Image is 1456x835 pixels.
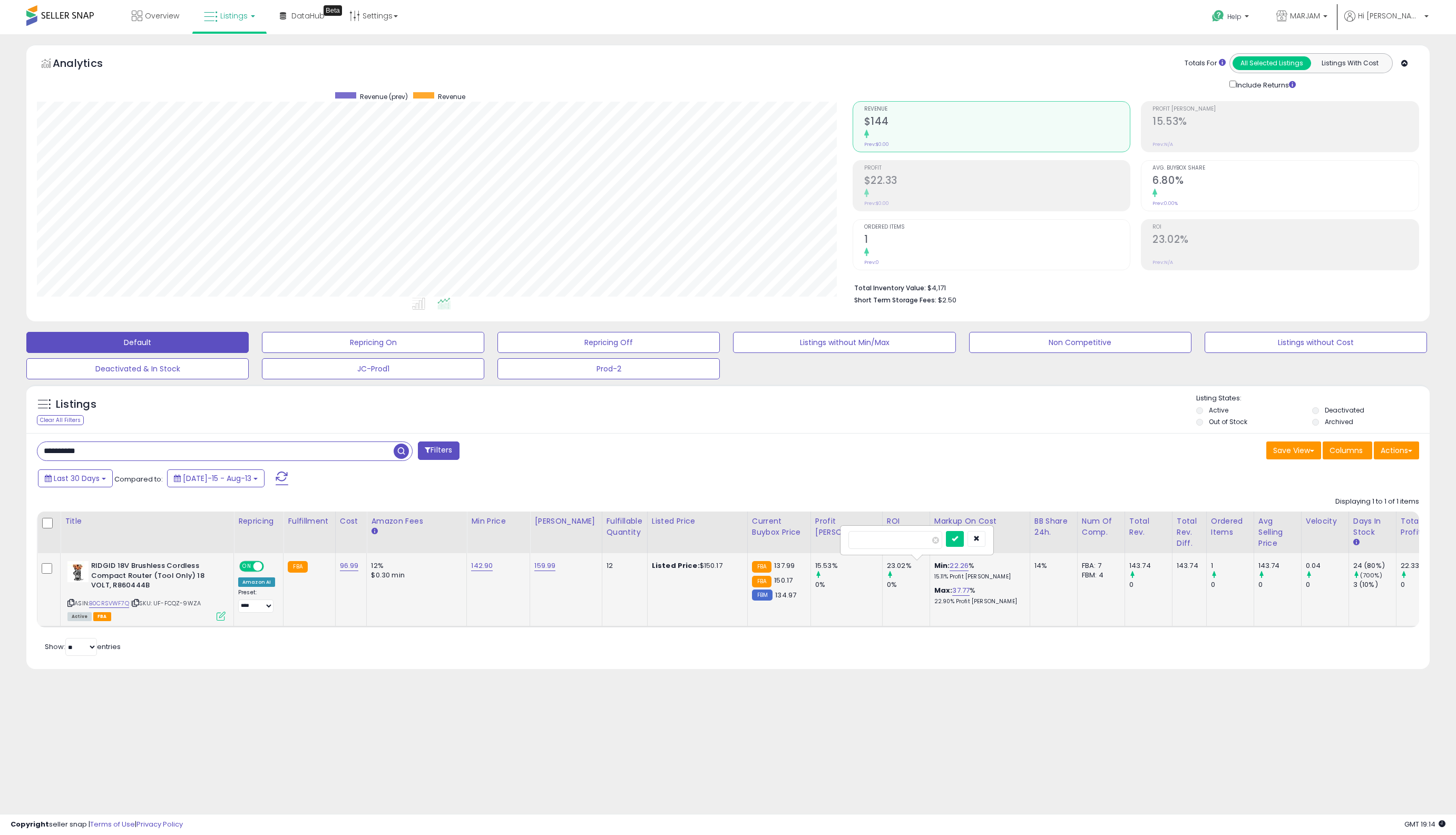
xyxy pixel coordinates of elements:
span: 134.97 [775,590,796,600]
div: Preset: [238,589,275,613]
button: Repricing Off [497,332,720,353]
div: 143.74 [1177,561,1198,571]
div: 23.02% [887,561,930,571]
div: Cost [340,516,363,527]
div: 15.53% [815,561,882,571]
b: RIDGID 18V Brushless Cordless Compact Router (Tool Only) 18 VOLT, R860444B [91,561,219,593]
div: [PERSON_NAME] [534,516,597,527]
div: 0 [1129,580,1172,590]
button: Deactivated & In Stock [26,358,249,379]
div: Tooltip anchor [324,5,342,16]
a: 142.90 [471,561,493,571]
span: 150.17 [774,575,793,585]
div: Displaying 1 to 1 of 1 items [1335,497,1419,507]
small: (700%) [1360,571,1382,579]
button: Repricing On [262,332,484,353]
span: Revenue [438,92,465,101]
div: Clear All Filters [37,415,84,425]
i: Get Help [1211,9,1225,23]
h2: 15.53% [1152,115,1419,130]
span: Hi [PERSON_NAME] [1358,11,1421,21]
a: 96.99 [340,561,359,571]
span: Columns [1330,445,1363,456]
div: 14% [1034,561,1069,571]
a: Hi [PERSON_NAME] [1344,11,1429,34]
span: Overview [145,11,179,21]
span: ON [240,562,253,571]
h2: 6.80% [1152,174,1419,189]
div: Days In Stock [1353,516,1392,538]
button: All Selected Listings [1233,56,1311,70]
small: Prev: $0.00 [864,141,889,148]
div: 12 [607,561,639,571]
label: Active [1209,406,1228,415]
div: 0 [1211,580,1254,590]
small: Prev: 0.00% [1152,200,1178,207]
div: Profit [PERSON_NAME] [815,516,878,538]
p: 15.11% Profit [PERSON_NAME] [934,573,1022,581]
button: Columns [1323,441,1372,459]
button: Non Competitive [969,332,1191,353]
h2: $22.33 [864,174,1130,189]
button: Listings With Cost [1311,56,1389,70]
p: 22.90% Profit [PERSON_NAME] [934,598,1022,605]
div: ROI [887,516,925,527]
b: Max: [934,585,953,595]
small: FBA [752,561,771,573]
h2: $144 [864,115,1130,130]
button: Listings without Min/Max [733,332,955,353]
div: FBM: 4 [1082,571,1117,580]
button: Prod-2 [497,358,720,379]
small: Prev: $0.00 [864,200,889,207]
div: Title [65,516,229,527]
span: Ordered Items [864,224,1130,230]
span: Profit [PERSON_NAME] [1152,106,1419,112]
div: 1 [1211,561,1254,571]
button: Default [26,332,249,353]
button: Actions [1374,441,1419,459]
button: Listings without Cost [1205,332,1427,353]
h2: 1 [864,233,1130,248]
a: B0CRSVWF7Q [89,599,129,608]
div: BB Share 24h. [1034,516,1073,538]
div: Total Rev. Diff. [1177,516,1202,549]
span: $2.50 [938,295,956,305]
span: DataHub [291,11,325,21]
div: Totals For [1185,58,1226,68]
b: Min: [934,561,950,571]
div: 0% [887,580,930,590]
span: Revenue (prev) [360,92,408,101]
a: 37.77 [952,585,970,596]
label: Out of Stock [1209,417,1247,426]
button: Save View [1266,441,1321,459]
small: Days In Stock. [1353,538,1360,547]
span: OFF [262,562,279,571]
h5: Listings [56,397,96,412]
span: Profit [864,165,1130,171]
div: % [934,586,1022,605]
span: Listings [220,11,248,21]
h2: 23.02% [1152,233,1419,248]
li: $4,171 [854,281,1411,293]
div: 22.33 [1401,561,1443,571]
div: 0% [815,580,882,590]
div: 143.74 [1258,561,1301,571]
span: FBA [93,612,111,621]
div: 12% [371,561,458,571]
div: 0 [1306,580,1348,590]
div: Include Returns [1222,78,1308,91]
div: % [934,561,1022,581]
div: Fulfillable Quantity [607,516,643,538]
span: Show: entries [45,642,121,652]
p: Listing States: [1196,394,1430,404]
div: 0 [1258,580,1301,590]
small: FBA [752,576,771,587]
div: 0 [1401,580,1443,590]
a: 159.99 [534,561,555,571]
div: Fulfillment [288,516,330,527]
div: Amazon Fees [371,516,462,527]
small: Prev: 0 [864,259,879,266]
div: Num of Comp. [1082,516,1120,538]
div: Markup on Cost [934,516,1025,527]
span: Last 30 Days [54,473,100,484]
